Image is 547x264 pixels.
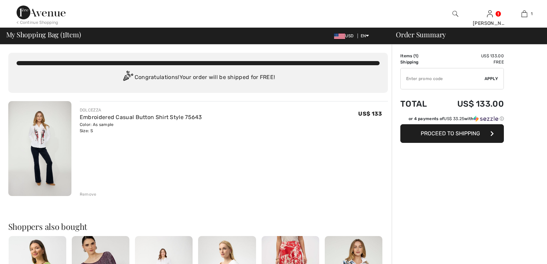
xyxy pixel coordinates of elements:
span: US$ 133 [358,110,382,117]
div: [PERSON_NAME] [473,20,507,27]
div: Order Summary [388,31,543,38]
div: Color: As sample Size: S [80,121,202,134]
button: Proceed to Shipping [400,124,504,143]
span: 1 [415,53,417,58]
a: 1 [507,10,541,18]
img: My Bag [521,10,527,18]
span: Apply [485,76,498,82]
td: Items ( ) [400,53,438,59]
div: DOLCEZZA [80,107,202,113]
a: Embroidered Casual Button Shirt Style 75643 [80,114,202,120]
span: 1 [531,11,533,17]
div: Remove [80,191,97,197]
span: My Shopping Bag ( Item) [6,31,81,38]
td: US$ 133.00 [438,53,504,59]
div: or 4 payments of with [409,116,504,122]
img: search the website [452,10,458,18]
span: Proceed to Shipping [421,130,480,137]
img: Embroidered Casual Button Shirt Style 75643 [8,101,71,196]
span: EN [361,33,369,38]
td: US$ 133.00 [438,92,504,116]
img: Congratulation2.svg [121,71,135,85]
div: Congratulations! Your order will be shipped for FREE! [17,71,380,85]
span: 1 [62,29,65,38]
img: 1ère Avenue [17,6,66,19]
span: USD [334,33,356,38]
td: Shipping [400,59,438,65]
td: Total [400,92,438,116]
td: Free [438,59,504,65]
div: < Continue Shopping [17,19,58,26]
img: US Dollar [334,33,345,39]
h2: Shoppers also bought [8,222,388,231]
div: or 4 payments ofUS$ 33.25withSezzle Click to learn more about Sezzle [400,116,504,124]
a: Sign In [487,10,493,17]
input: Promo code [401,68,485,89]
img: My Info [487,10,493,18]
span: US$ 33.25 [444,116,464,121]
img: Sezzle [473,116,498,122]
